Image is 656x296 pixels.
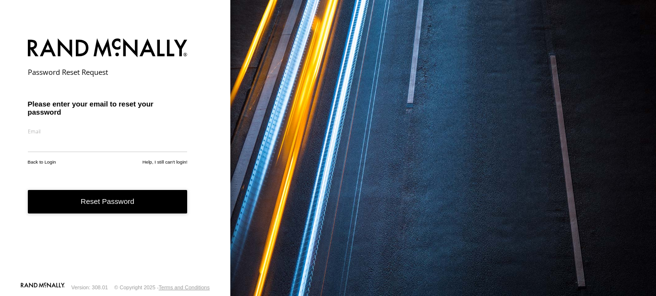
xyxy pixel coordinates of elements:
[143,159,188,165] a: Help, I still can't login!
[28,36,188,61] img: Rand McNally
[28,128,188,135] label: Email
[114,284,210,290] div: © Copyright 2025 -
[159,284,210,290] a: Terms and Conditions
[72,284,108,290] div: Version: 308.01
[28,100,188,116] h3: Please enter your email to reset your password
[28,159,56,165] a: Back to Login
[28,190,188,213] button: Reset Password
[21,283,65,292] a: Visit our Website
[28,67,188,77] h2: Password Reset Request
